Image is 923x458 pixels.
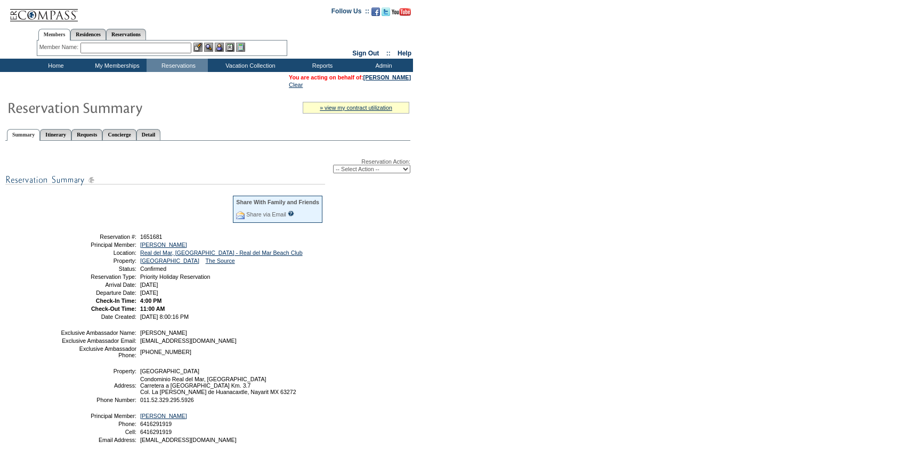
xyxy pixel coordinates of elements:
td: Phone: [60,421,136,427]
td: Cell: [60,429,136,435]
span: [DATE] [140,290,158,296]
td: Property: [60,368,136,374]
span: [EMAIL_ADDRESS][DOMAIN_NAME] [140,338,237,344]
span: 1651681 [140,234,163,240]
td: Property: [60,258,136,264]
span: 4:00 PM [140,298,161,304]
a: Subscribe to our YouTube Channel [392,11,411,17]
td: My Memberships [85,59,147,72]
span: 11:00 AM [140,306,165,312]
a: Concierge [102,129,136,140]
a: Help [398,50,411,57]
a: Summary [7,129,40,141]
span: [EMAIL_ADDRESS][DOMAIN_NAME] [140,437,237,443]
a: Reservations [106,29,146,40]
span: Condominio Real del Mar, [GEOGRAPHIC_DATA] Carretera a [GEOGRAPHIC_DATA] Km. 3.7 Col. La [PERSON_... [140,376,296,395]
img: Reservaton Summary [7,97,220,118]
a: » view my contract utilization [320,105,392,111]
span: [GEOGRAPHIC_DATA] [140,368,199,374]
span: 011.52.329.295.5926 [140,397,194,403]
td: Admin [352,59,413,72]
a: Share via Email [246,211,286,218]
input: What is this? [288,211,294,216]
a: Follow us on Twitter [382,11,390,17]
td: Exclusive Ambassador Phone: [60,345,136,358]
span: [DATE] 8:00:16 PM [140,314,189,320]
img: Reservations [225,43,234,52]
a: Members [38,29,71,41]
strong: Check-Out Time: [91,306,136,312]
strong: Check-In Time: [96,298,136,304]
td: Home [24,59,85,72]
td: Address: [60,376,136,395]
a: Sign Out [352,50,379,57]
img: subTtlResSummary.gif [5,173,325,187]
span: [PERSON_NAME] [140,330,187,336]
img: b_edit.gif [193,43,203,52]
td: Location: [60,250,136,256]
a: Real del Mar, [GEOGRAPHIC_DATA] - Real del Mar Beach Club [140,250,303,256]
a: Requests [71,129,102,140]
span: Confirmed [140,266,166,272]
a: Become our fan on Facebook [371,11,380,17]
td: Status: [60,266,136,272]
a: [PERSON_NAME] [140,242,187,248]
a: Itinerary [40,129,71,140]
span: You are acting on behalf of: [289,74,411,81]
a: Detail [136,129,161,140]
td: Phone Number: [60,397,136,403]
a: [GEOGRAPHIC_DATA] [140,258,199,264]
td: Exclusive Ambassador Email: [60,338,136,344]
td: Reservation #: [60,234,136,240]
img: Subscribe to our YouTube Channel [392,8,411,16]
span: 6416291919 [140,429,172,435]
a: The Source [206,258,235,264]
span: [DATE] [140,282,158,288]
div: Reservation Action: [5,158,410,173]
td: Vacation Collection [208,59,290,72]
div: Member Name: [39,43,80,52]
td: Reports [290,59,352,72]
td: Date Created: [60,314,136,320]
img: Impersonate [215,43,224,52]
td: Principal Member: [60,413,136,419]
a: Clear [289,82,303,88]
td: Follow Us :: [331,6,369,19]
img: Become our fan on Facebook [371,7,380,16]
img: Follow us on Twitter [382,7,390,16]
span: :: [386,50,391,57]
img: b_calculator.gif [236,43,245,52]
a: [PERSON_NAME] [140,413,187,419]
td: Reservation Type: [60,274,136,280]
td: Arrival Date: [60,282,136,288]
img: View [204,43,213,52]
td: Principal Member: [60,242,136,248]
td: Exclusive Ambassador Name: [60,330,136,336]
div: Share With Family and Friends [236,199,319,205]
span: 6416291919 [140,421,172,427]
span: [PHONE_NUMBER] [140,349,191,355]
td: Reservations [147,59,208,72]
td: Departure Date: [60,290,136,296]
span: Priority Holiday Reservation [140,274,210,280]
a: [PERSON_NAME] [363,74,411,81]
td: Email Address: [60,437,136,443]
a: Residences [70,29,106,40]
